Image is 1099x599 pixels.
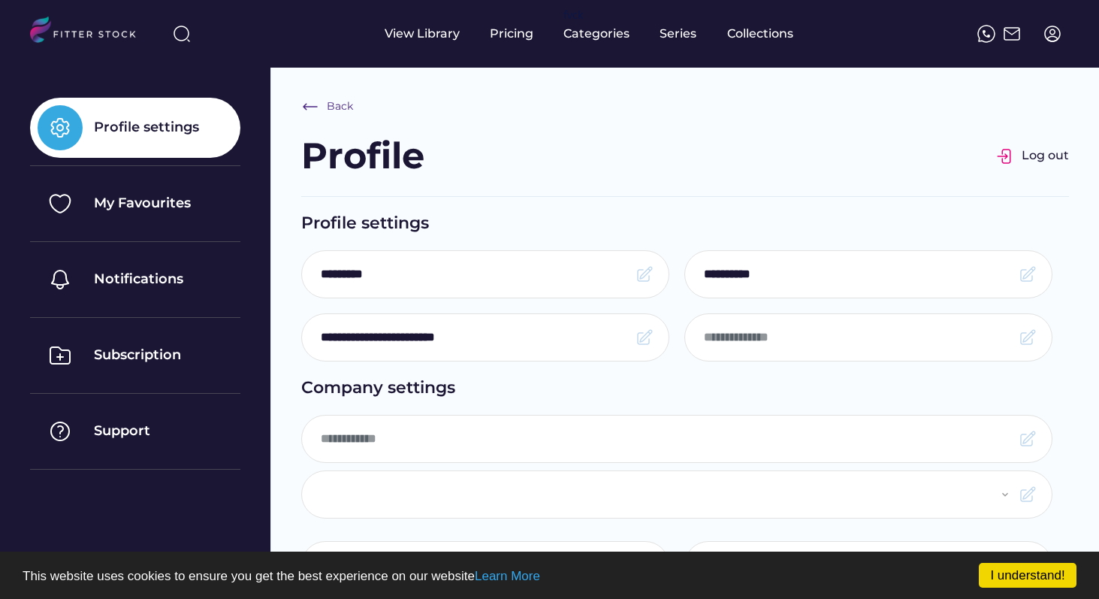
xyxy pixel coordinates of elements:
[327,99,353,114] div: Back
[301,377,1069,400] div: Company settings
[38,181,83,226] img: Group%201000002325%20%282%29.svg
[1019,265,1037,283] img: Frame.svg
[727,26,793,42] div: Collections
[301,212,1069,235] div: Profile settings
[996,147,1014,165] img: Group%201000002326.svg
[475,569,540,583] a: Learn More
[563,8,583,23] div: fvck
[1019,328,1037,346] img: Frame.svg
[1022,147,1069,164] div: Log out
[636,328,654,346] img: Frame.svg
[1003,25,1021,43] img: Frame%2051.svg
[301,98,319,116] img: Frame%20%286%29.svg
[94,346,181,365] div: Subscription
[173,25,191,43] img: search-normal%203.svg
[490,26,533,42] div: Pricing
[301,131,424,181] div: Profile
[660,26,697,42] div: Series
[30,17,149,47] img: LOGO.svg
[38,333,83,378] img: Group%201000002325%20%286%29.svg
[94,194,191,213] div: My Favourites
[38,257,83,302] img: Group%201000002325%20%284%29.svg
[94,422,150,440] div: Support
[385,26,460,42] div: View Library
[38,105,83,150] img: Group%201000002325%20%281%29.svg
[563,26,630,42] div: Categories
[1043,25,1061,43] img: profile-circle.svg
[38,409,83,454] img: Group%201000002325%20%287%29.svg
[1019,430,1037,448] img: Frame.svg
[23,570,1076,582] p: This website uses cookies to ensure you get the best experience on our website
[636,265,654,283] img: Frame.svg
[979,563,1076,588] a: I understand!
[94,270,183,289] div: Notifications
[977,25,995,43] img: meteor-icons_whatsapp%20%281%29.svg
[94,118,199,137] div: Profile settings
[1019,486,1037,504] img: Frame.svg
